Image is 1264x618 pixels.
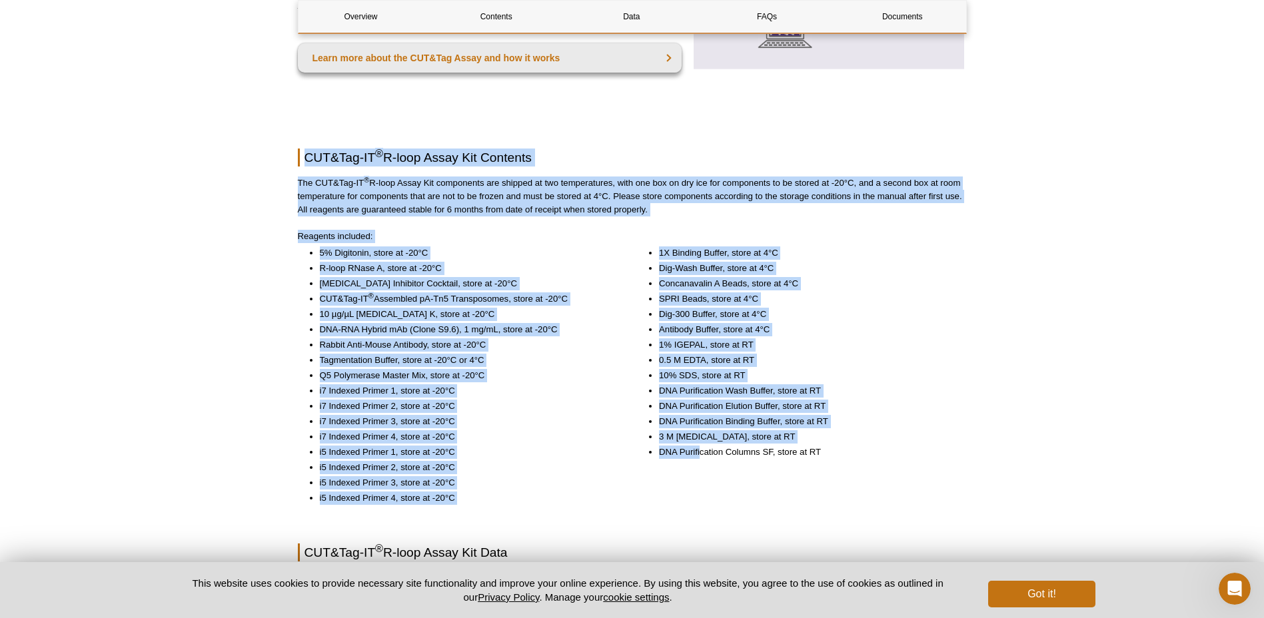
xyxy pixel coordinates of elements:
sup: ® [375,147,383,158]
li: SPRI Beads, store at 4°C [659,292,953,306]
li: DNA Purification Binding Buffer, store at RT [659,415,953,428]
li: i5 Indexed Primer 2, store at -20°C [320,461,614,474]
li: 0.5 M EDTA, store at RT [659,354,953,367]
iframe: Intercom live chat [1219,573,1251,605]
a: Learn more about the CUT&Tag Assay and how it works [298,43,682,73]
li: 5% Digitonin, store at -20°C [320,246,614,260]
a: Documents [840,1,965,33]
li: i7 Indexed Primer 3, store at -20°C [320,415,614,428]
li: DNA Purification Wash Buffer, store at RT [659,384,953,398]
li: i5 Indexed Primer 4, store at -20°C [320,491,614,505]
p: Reagents included: [298,230,967,243]
h2: CUT&Tag-IT R-loop Assay Kit Contents [298,149,967,166]
sup: ® [375,542,383,553]
button: Got it! [988,581,1095,607]
li: Tagmentation Buffer, store at -20°C or 4°C [320,354,614,367]
li: Antibody Buffer, store at 4°C [659,323,953,336]
li: i7 Indexed Primer 4, store at -20°C [320,430,614,444]
li: Dig-Wash Buffer, store at 4°C [659,262,953,275]
li: 3 M [MEDICAL_DATA], store at RT [659,430,953,444]
li: [MEDICAL_DATA] Inhibitor Cocktail, store at -20°C [320,277,614,290]
li: i5 Indexed Primer 1, store at -20°C [320,446,614,459]
sup: ® [364,175,369,183]
li: CUT&Tag-IT Assembled pA-Tn5 Transposomes, store at -20°C [320,292,614,306]
li: Rabbit Anti-Mouse Antibody, store at -20°C [320,338,614,352]
p: The CUT&Tag-IT R-loop Assay Kit components are shipped at two temperatures, with one box on dry i... [298,176,967,216]
li: i5 Indexed Primer 3, store at -20°C [320,476,614,489]
li: DNA Purification Elution Buffer, store at RT [659,400,953,413]
li: R-loop RNase A, store at -20°C [320,262,614,275]
li: DNA Purification Columns SF, store at RT [659,446,953,459]
a: Contents [434,1,559,33]
li: Concanavalin A Beads, store at 4°C [659,277,953,290]
li: 1X Binding Buffer, store at 4°C [659,246,953,260]
li: i7 Indexed Primer 2, store at -20°C [320,400,614,413]
li: 10% SDS, store at RT [659,369,953,382]
a: FAQs [704,1,830,33]
a: Data [569,1,694,33]
a: Privacy Policy [478,591,539,603]
p: This website uses cookies to provide necessary site functionality and improve your online experie... [169,576,967,604]
h2: CUT&Tag-IT R-loop Assay Kit Data [298,543,967,561]
button: cookie settings [603,591,669,603]
li: Q5 Polymerase Master Mix, store at -20°C [320,369,614,382]
li: Dig-300 Buffer, store at 4°C [659,308,953,321]
sup: ® [368,291,374,299]
a: Overview [299,1,424,33]
li: DNA-RNA Hybrid mAb (Clone S9.6), 1 mg/mL, store at -20°C [320,323,614,336]
li: 1% IGEPAL, store at RT [659,338,953,352]
li: 10 µg/µL [MEDICAL_DATA] K, store at -20°C [320,308,614,321]
li: i7 Indexed Primer 1, store at -20°C [320,384,614,398]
